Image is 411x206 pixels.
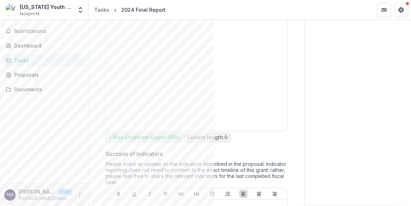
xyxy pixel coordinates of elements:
button: More [75,191,84,199]
button: Heading 2 [192,190,201,198]
a: Tasks [3,54,85,66]
button: Strike [161,190,170,198]
button: Heading 1 [177,190,185,198]
button: Align Left [239,190,248,198]
div: 2024 Final Report [121,6,165,13]
nav: breadcrumb [91,5,168,15]
p: Success of Indicators [106,150,163,158]
div: Please share an update on the indicators described in the proposal. Indicator reporting does not ... [106,161,288,188]
button: Open entity switcher [75,3,85,17]
div: [US_STATE] Youth Conservation Corps [20,3,73,11]
img: Vermont Youth Conservation Corps [6,4,17,16]
a: Proposals [3,69,85,81]
button: Underline [130,190,139,198]
button: Bullet List [208,190,216,198]
p: Max Character Count: 3500 [113,135,179,141]
button: Ordered List [224,190,232,198]
button: Align Right [270,190,279,198]
button: Align Center [255,190,263,198]
button: Partners [377,3,391,17]
button: Bold [114,190,123,198]
button: Notifications [3,26,85,37]
span: Notifications [14,28,83,34]
div: Proposals [14,71,80,78]
p: User [58,189,73,195]
div: Documents [14,86,80,93]
div: Dashboard [14,42,80,49]
a: Documents [3,83,85,95]
a: Dashboard [3,40,85,51]
p: [PERSON_NAME] [18,188,55,195]
span: Nonprofit [20,11,40,17]
div: Naomi Galimidi [7,193,13,197]
div: Tasks [14,56,80,64]
p: [PERSON_NAME][EMAIL_ADDRESS][PERSON_NAME][DOMAIN_NAME] [18,195,73,202]
button: Italicize [146,190,154,198]
p: Current length: 0 [187,135,227,141]
button: Get Help [394,3,408,17]
a: Tasks [91,5,112,15]
div: Tasks [94,6,109,13]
